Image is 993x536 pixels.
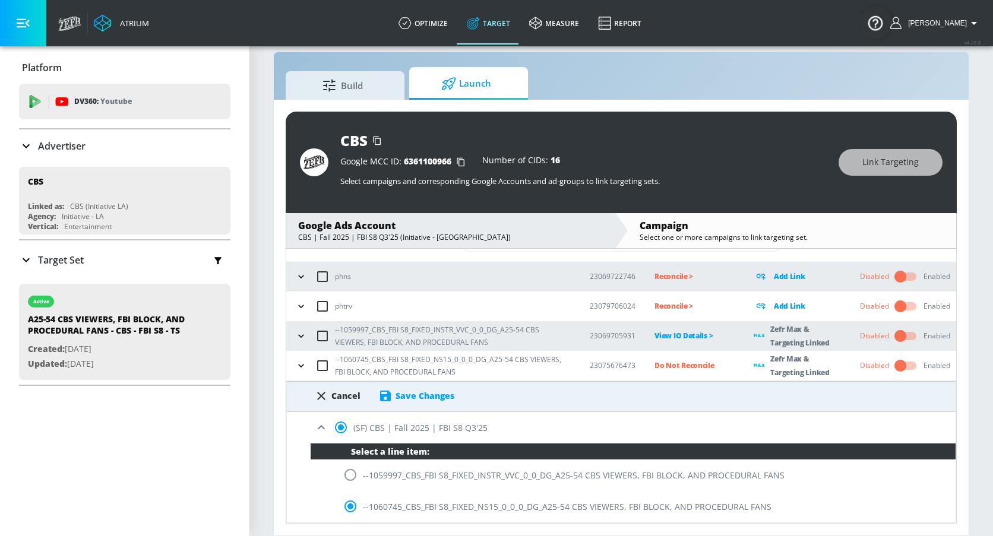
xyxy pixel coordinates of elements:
div: Agency: [28,211,56,221]
a: measure [520,2,589,45]
div: Disabled [860,301,889,312]
div: active [33,299,49,305]
div: Disabled [860,331,889,341]
div: CBSLinked as:CBS (Initiative LA)Agency:Initiative - LAVertical:Entertainment [19,167,230,234]
span: 16 [551,154,560,166]
div: Enabled [924,271,950,282]
a: optimize [389,2,457,45]
div: Target Set [19,240,230,280]
p: [DATE] [28,357,194,372]
p: Zefr Max & Targeting Linked [770,352,841,379]
span: 6361100966 [404,156,451,167]
p: Add Link [774,299,805,313]
div: Initiative - LA [62,211,104,221]
span: login as: maria.guzman@zefr.com [903,19,967,27]
div: Save Changes [378,389,454,403]
p: Target Set [38,253,84,267]
p: phtrv [335,300,352,312]
div: A25-54 CBS VIEWERS, FBI BLOCK, AND PROCEDURAL FANS - CBS - FBI S8 - TS [28,313,194,342]
p: phns [335,270,351,283]
div: (SF) CBS | Fall 2025 | FBI S8 Q3'25 [287,412,956,443]
p: Reconcile > [654,299,735,313]
p: 23075676473 [590,359,635,372]
a: Atrium [94,14,149,32]
p: 23069722746 [590,270,635,283]
p: Do Not Reconcile [654,359,735,372]
p: --1059997_CBS_FBI S8_FIXED_INSTR_VVC_0_0_DG_A25-54 CBS VIEWERS, FBI BLOCK, AND PROCEDURAL FANS [335,323,571,348]
div: Disabled [860,360,889,371]
p: Zefr Max & Targeting Linked [770,322,841,350]
div: CBS [340,131,368,150]
span: v 4.28.0 [964,39,981,46]
span: Created: [28,343,65,354]
div: --1060745_CBS_FBI S8_FIXED_NS15_0_0_0_DG_A25-54 CBS VIEWERS, FBI BLOCK, AND PROCEDURAL FANS [311,491,956,522]
div: Google Ads AccountCBS | Fall 2025 | FBI S8 Q3'25 (Initiative - [GEOGRAPHIC_DATA]) [286,213,615,248]
button: [PERSON_NAME] [890,16,981,30]
div: Vertical: [28,221,58,231]
div: activeA25-54 CBS VIEWERS, FBI BLOCK, AND PROCEDURAL FANS - CBS - FBI S8 - TSCreated:[DATE]Updated... [19,284,230,380]
p: View IO Details > [654,329,735,342]
div: Enabled [924,331,950,341]
p: 23079706024 [590,300,635,312]
p: Advertiser [38,139,86,153]
p: DV360: [74,95,132,108]
div: DV360: Youtube [19,84,230,119]
p: Add Link [774,269,805,283]
p: Reconcile > [654,269,735,283]
p: --1060745_CBS_FBI S8_FIXED_NS15_0_0_0_DG_A25-54 CBS VIEWERS, FBI BLOCK, AND PROCEDURAL FANS [335,353,571,378]
div: Disabled [860,271,889,282]
div: Number of CIDs: [482,156,560,168]
p: Platform [22,61,62,74]
div: Entertainment [64,221,112,231]
a: Target [457,2,520,45]
span: Launch [421,69,511,98]
div: Cancel [314,389,360,403]
a: Report [589,2,651,45]
div: Select a line item: [311,443,956,459]
div: Save Changes [396,390,454,401]
div: --1059997_CBS_FBI S8_FIXED_INSTR_VVC_0_0_DG_A25-54 CBS VIEWERS, FBI BLOCK, AND PROCEDURAL FANS [311,459,956,491]
div: Select one or more campaigns to link targeting set. [640,232,944,242]
p: Select campaigns and corresponding Google Accounts and ad-groups to link targeting sets. [340,176,827,186]
div: Google MCC ID: [340,156,470,168]
p: 23069705931 [590,329,635,342]
div: Add Link [754,299,841,313]
span: Updated: [28,358,67,369]
p: [DATE] [28,342,194,357]
div: Cancel [331,390,360,401]
p: Youtube [100,95,132,107]
div: Google Ads Account [298,219,603,232]
div: CBS | Fall 2025 | FBI S8 Q3'25 (Initiative - [GEOGRAPHIC_DATA]) [298,232,603,242]
div: Enabled [924,360,950,371]
div: Platform [19,51,230,84]
div: Linked as: [28,201,64,211]
div: CBS [28,176,43,187]
div: Enabled [924,301,950,312]
div: Advertiser [19,129,230,163]
button: Open Resource Center [859,6,892,39]
div: Campaign [640,219,944,232]
div: CBS (Initiative LA) [70,201,128,211]
div: Atrium [115,18,149,28]
span: Build [298,71,388,100]
div: Add Link [754,269,841,283]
